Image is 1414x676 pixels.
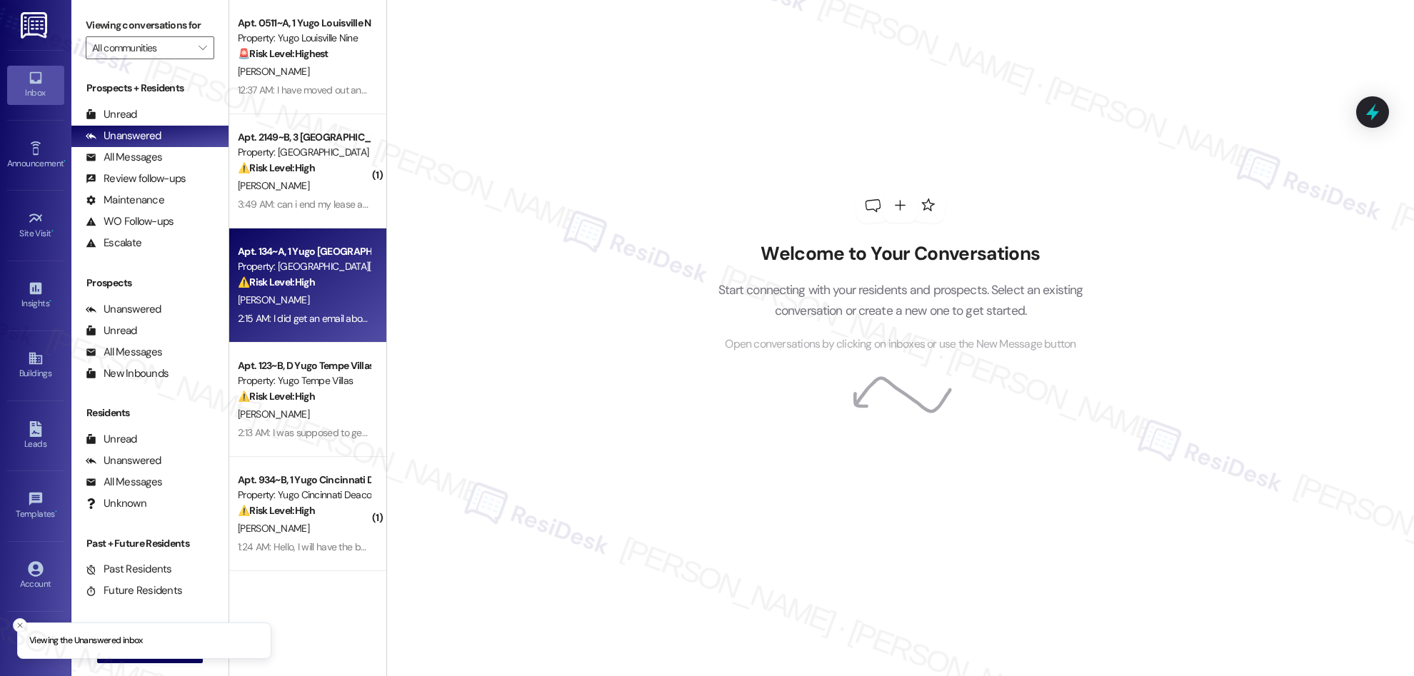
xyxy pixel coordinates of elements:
[238,504,315,517] strong: ⚠️ Risk Level: High
[71,405,229,420] div: Residents
[238,488,370,503] div: Property: Yugo Cincinnati Deacon
[238,473,370,488] div: Apt. 934~B, 1 Yugo Cincinnati Deacon
[86,302,161,317] div: Unanswered
[86,345,162,360] div: All Messages
[86,366,169,381] div: New Inbounds
[238,358,370,373] div: Apt. 123~B, D Yugo Tempe Villas
[238,31,370,46] div: Property: Yugo Louisville Nine
[49,296,51,306] span: •
[7,557,64,595] a: Account
[86,583,182,598] div: Future Residents
[238,16,370,31] div: Apt. 0511~A, 1 Yugo Louisville Nine
[21,12,50,39] img: ResiDesk Logo
[238,130,370,145] div: Apt. 2149~B, 3 [GEOGRAPHIC_DATA]
[238,198,506,211] div: 3:49 AM: can i end my lease any other way besides sub leasing?
[238,426,1036,439] div: 2:13 AM: I was supposed to get paid [DATE], but it must be coming in later [DATE] or [DATE] morni...
[696,280,1105,321] p: Start connecting with your residents and prospects. Select an existing conversation or create a n...
[238,84,444,96] div: 12:37 AM: I have moved out and no longer live here
[199,42,206,54] i: 
[92,36,191,59] input: All communities
[238,47,329,60] strong: 🚨 Risk Level: Highest
[86,236,141,251] div: Escalate
[86,193,164,208] div: Maintenance
[238,244,370,259] div: Apt. 134~A, 1 Yugo [GEOGRAPHIC_DATA][PERSON_NAME]
[725,336,1075,353] span: Open conversations by clicking on inboxes or use the New Message button
[86,323,137,338] div: Unread
[7,346,64,385] a: Buildings
[71,81,229,96] div: Prospects + Residents
[71,536,229,551] div: Past + Future Residents
[238,408,309,420] span: [PERSON_NAME]
[86,496,146,511] div: Unknown
[7,417,64,455] a: Leads
[51,226,54,236] span: •
[238,145,370,160] div: Property: [GEOGRAPHIC_DATA]
[86,562,172,577] div: Past Residents
[7,206,64,245] a: Site Visit •
[238,293,309,306] span: [PERSON_NAME]
[86,453,161,468] div: Unanswered
[7,276,64,315] a: Insights •
[55,507,57,517] span: •
[86,475,162,490] div: All Messages
[238,65,309,78] span: [PERSON_NAME]
[7,487,64,525] a: Templates •
[238,161,315,174] strong: ⚠️ Risk Level: High
[29,635,143,647] p: Viewing the Unanswered inbox
[238,540,573,553] div: 1:24 AM: Hello, I will have the balance paid [DATE]. Very sorry for the late payment.
[238,373,370,388] div: Property: Yugo Tempe Villas
[64,156,66,166] span: •
[71,276,229,291] div: Prospects
[86,128,161,143] div: Unanswered
[7,66,64,104] a: Inbox
[7,627,64,665] a: Support
[86,150,162,165] div: All Messages
[238,522,309,535] span: [PERSON_NAME]
[86,214,174,229] div: WO Follow-ups
[238,390,315,403] strong: ⚠️ Risk Level: High
[86,14,214,36] label: Viewing conversations for
[238,179,309,192] span: [PERSON_NAME]
[86,171,186,186] div: Review follow-ups
[13,618,27,632] button: Close toast
[238,276,315,288] strong: ⚠️ Risk Level: High
[86,432,137,447] div: Unread
[238,259,370,274] div: Property: [GEOGRAPHIC_DATA][PERSON_NAME]
[86,107,137,122] div: Unread
[696,243,1105,266] h2: Welcome to Your Conversations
